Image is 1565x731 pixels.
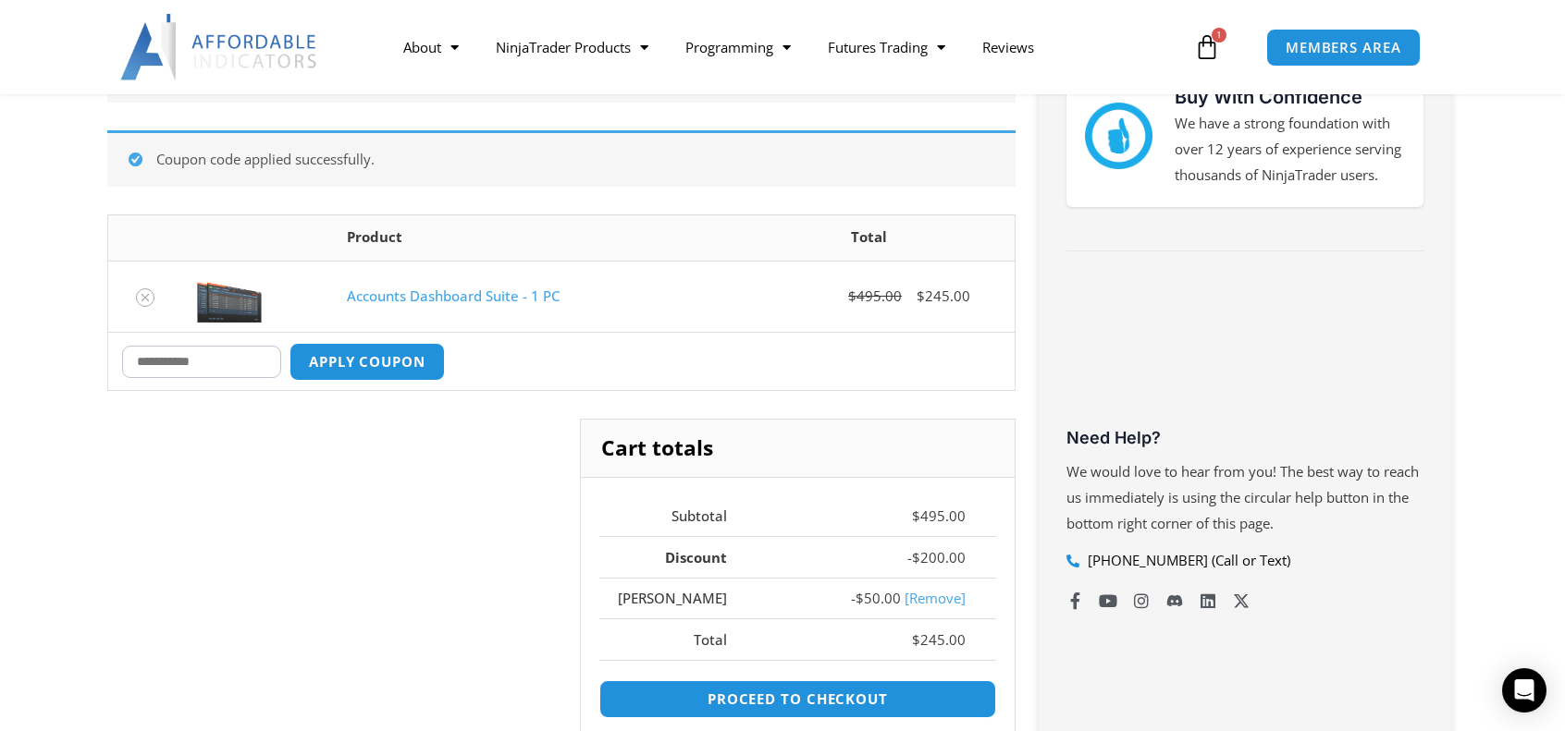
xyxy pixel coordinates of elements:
span: $ [912,506,920,525]
span: - [907,548,912,567]
th: Discount [599,536,758,578]
th: Product [333,215,722,261]
img: LogoAI | Affordable Indicators – NinjaTrader [120,14,319,80]
nav: Menu [385,26,1189,68]
span: $ [912,630,920,649]
span: $ [912,548,920,567]
div: Coupon code applied successfully. [107,130,1016,187]
a: 1 [1166,20,1248,74]
span: 50.00 [856,589,901,607]
iframe: Customer reviews powered by Trustpilot [1066,284,1423,422]
a: Accounts Dashboard Suite - 1 PC [347,286,560,305]
bdi: 495.00 [848,286,902,305]
a: NinjaTrader Products [477,26,667,68]
bdi: 245.00 [917,286,970,305]
a: MEMBERS AREA [1266,29,1421,67]
h3: Buy With Confidence [1175,83,1406,111]
span: $ [856,589,864,607]
td: - [758,578,996,619]
h3: Need Help? [1066,427,1423,448]
span: 1 [1212,28,1226,43]
th: Subtotal [599,496,758,537]
p: We have a strong foundation with over 12 years of experience serving thousands of NinjaTrader users. [1175,111,1406,189]
a: Reviews [964,26,1053,68]
th: [PERSON_NAME] [599,578,758,619]
img: mark thumbs good 43913 | Affordable Indicators – NinjaTrader [1085,103,1152,169]
span: $ [848,286,856,305]
a: Remove mike coupon [905,589,966,607]
th: Total [722,215,1015,261]
a: Remove Accounts Dashboard Suite - 1 PC from cart [136,288,154,307]
bdi: 200.00 [912,548,966,567]
a: Futures Trading [809,26,964,68]
a: Programming [667,26,809,68]
button: Apply coupon [290,343,445,381]
a: About [385,26,477,68]
span: We would love to hear from you! The best way to reach us immediately is using the circular help b... [1066,462,1419,532]
bdi: 495.00 [912,506,966,525]
img: Screenshot 2024-08-26 155710eeeee | Affordable Indicators – NinjaTrader [197,271,262,323]
a: Proceed to checkout [599,680,996,718]
span: MEMBERS AREA [1286,41,1401,55]
span: $ [917,286,925,305]
th: Total [599,618,758,660]
h2: Cart totals [581,420,1015,477]
bdi: 245.00 [912,630,966,649]
div: Open Intercom Messenger [1502,668,1547,713]
span: [PHONE_NUMBER] (Call or Text) [1083,548,1290,574]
